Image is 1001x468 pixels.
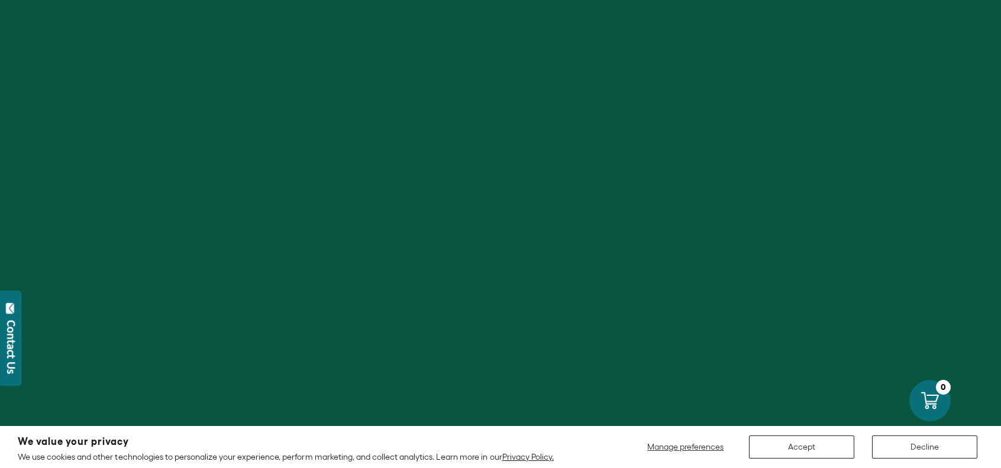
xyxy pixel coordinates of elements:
h2: We value your privacy [18,437,554,447]
p: We use cookies and other technologies to personalize your experience, perform marketing, and coll... [18,451,554,462]
button: Decline [872,435,977,459]
div: Contact Us [5,320,17,374]
a: Privacy Policy. [502,452,554,461]
button: Accept [749,435,854,459]
div: 0 [936,380,951,395]
span: Manage preferences [647,442,724,451]
button: Manage preferences [640,435,731,459]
